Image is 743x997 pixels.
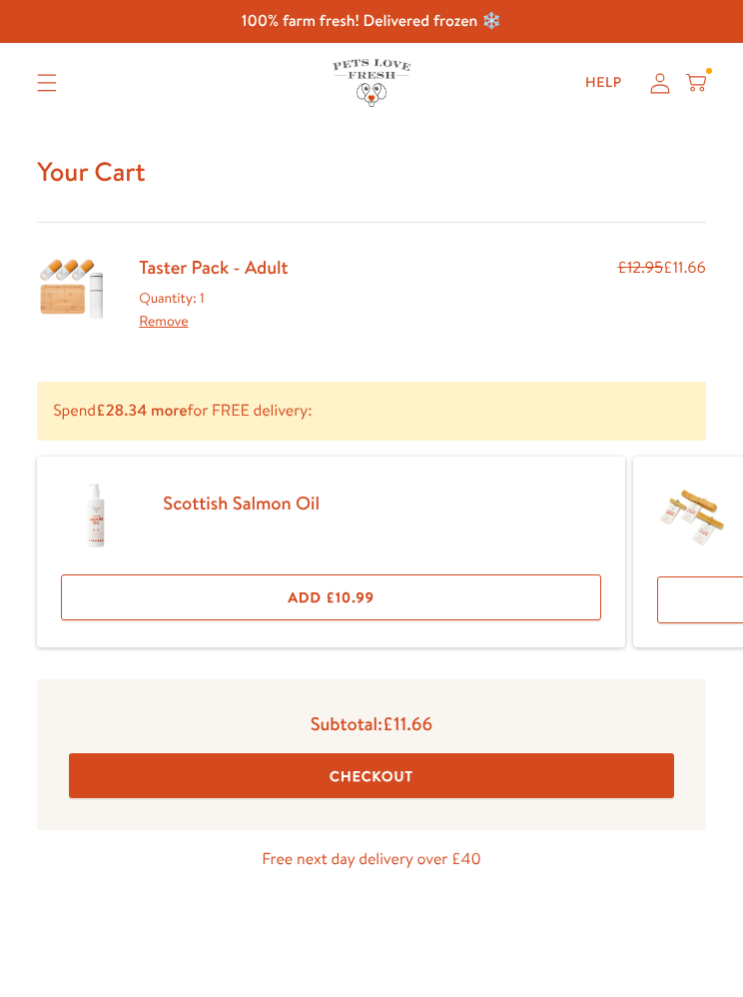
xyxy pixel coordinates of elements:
img: Scottish Salmon Oil [61,481,131,550]
img: Pets Love Fresh [333,59,410,106]
img: Yak Cheese Chews [657,481,727,550]
button: Checkout [69,753,674,798]
h1: Your Cart [37,155,706,189]
a: Help [569,63,638,103]
button: Add £10.99 [61,574,601,621]
p: Free next day delivery over £40 [37,846,706,873]
a: Scottish Salmon Oil [163,490,320,515]
div: £11.66 [617,255,706,335]
b: £28.34 more [96,400,187,422]
p: Subtotal: [69,711,674,735]
a: Remove [139,311,188,331]
p: Spend for FREE delivery: [37,382,706,441]
summary: Translation missing: en.sections.header.menu [21,58,73,108]
span: £11.66 [382,710,432,736]
s: £12.95 [617,257,663,279]
a: Taster Pack - Adult [139,254,288,280]
div: Quantity: 1 [139,287,288,335]
img: Taster Pack - Adult [37,255,107,322]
